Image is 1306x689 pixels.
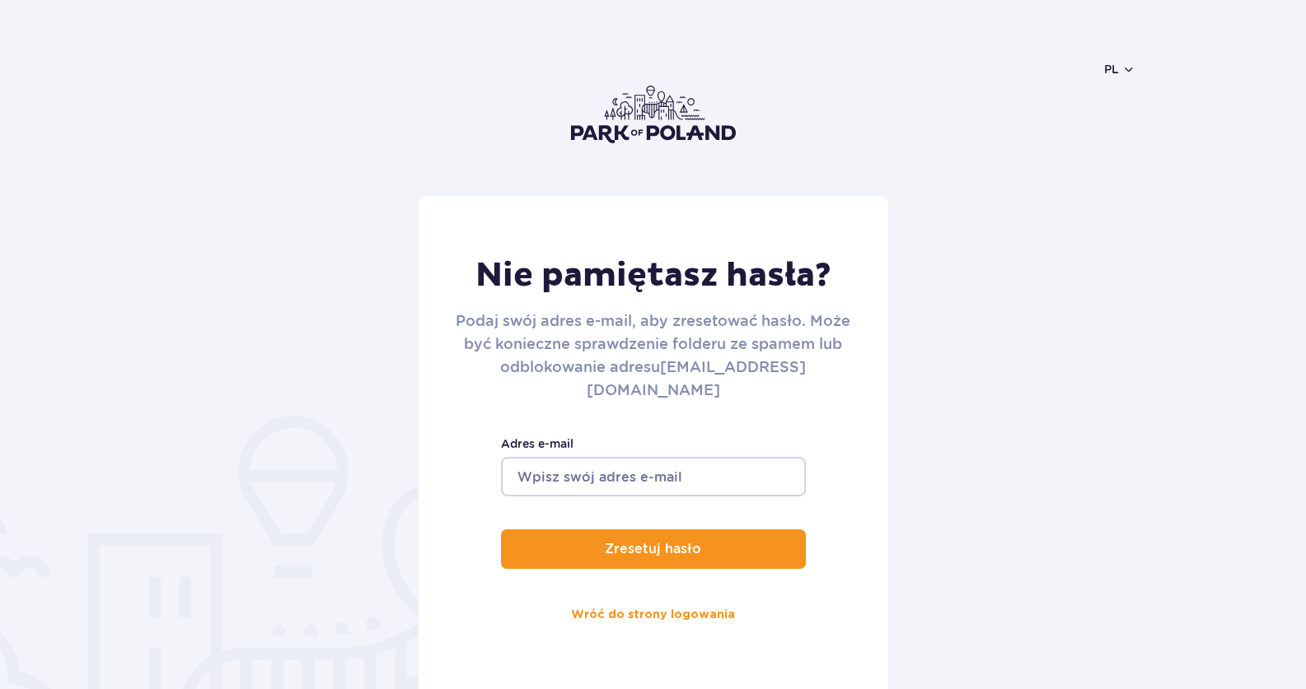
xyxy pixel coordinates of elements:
[1104,61,1135,77] button: pl
[501,529,806,569] button: Zresetuj hasło
[501,435,806,453] label: Adres e-mail
[456,255,851,296] h1: Nie pamiętasz hasła?
[501,457,806,496] input: Wpisz swój adres e-mail
[571,86,736,143] img: Park of Poland logo
[605,542,701,556] p: Zresetuj hasło
[456,310,851,402] p: Podaj swój adres e-mail, aby zresetować hasło. Może być konieczne sprawdzenie folderu ze spamem l...
[571,595,735,635] a: Wróć do strony logowania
